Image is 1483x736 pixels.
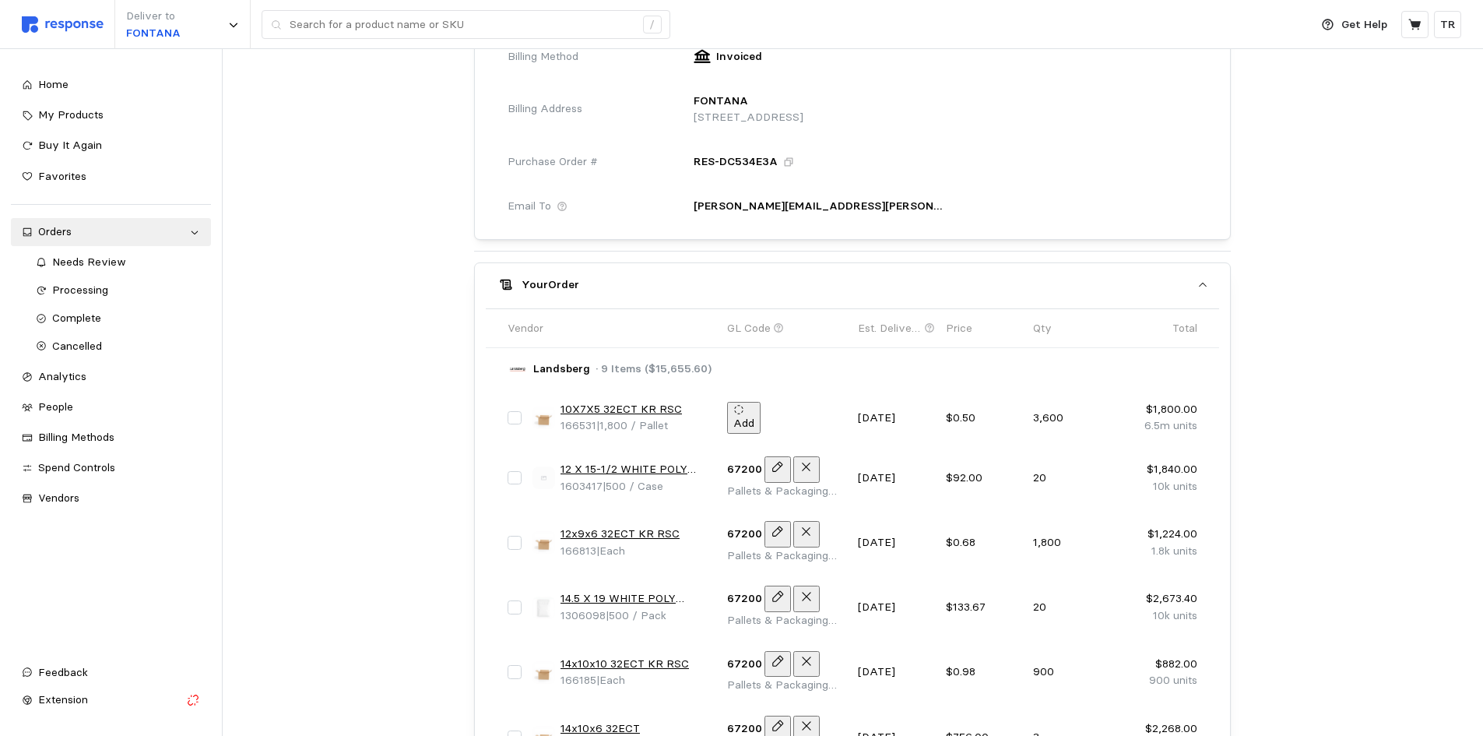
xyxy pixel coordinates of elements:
span: Home [38,77,69,91]
a: 12 X 15-1/2 WHITE POLY MAILER [561,461,716,478]
p: $0.68 [946,534,1022,551]
div: Landsberg· 9 Items ($15,655.60) [475,33,1230,239]
span: Extension [38,692,88,706]
p: Landsberg [533,361,590,378]
a: My Products [11,101,211,129]
p: $0.50 [946,410,1022,427]
p: RES-DC534E3A [694,153,778,171]
a: 14x10x10 32ECT KR RSC [561,656,689,673]
p: [DATE] [858,470,934,487]
a: Spend Controls [11,454,211,482]
p: $92.00 [946,470,1022,487]
img: svg%3e [22,16,104,33]
p: $1,224.00 [1121,526,1197,543]
p: $882.00 [1121,656,1197,673]
p: Qty [1033,320,1052,337]
span: 166813 [561,544,596,558]
p: Pallets & Packaging Supplies [727,677,848,694]
p: 1.8k units [1121,543,1197,560]
p: [DATE] [858,534,934,551]
p: $2,673.40 [1121,590,1197,607]
p: [DATE] [858,599,934,616]
img: 90131749-0c0d-4bca-99b3-b8ab5eb75489.jpeg [532,597,555,619]
a: 12x9x6 32ECT KR RSC [561,526,680,543]
span: Complete [52,311,101,325]
p: 1,800 [1033,534,1109,551]
div: / [643,16,662,34]
span: 166185 [561,673,596,687]
a: Analytics [11,363,211,391]
span: Billing Address [508,100,582,118]
img: 43d9b8f6-452a-47e9-b052-73ece05c65ba.jpeg [532,661,555,684]
button: YourOrder [475,263,1230,307]
p: FONTANA [694,93,748,110]
p: $1,840.00 [1121,461,1197,478]
a: Processing [25,276,211,305]
img: a1ca7a24-10f9-47a9-a258-ee06ed440da1.jpeg [532,407,555,429]
p: 67200 [727,656,762,673]
span: Processing [52,283,108,297]
a: Complete [25,305,211,333]
button: Get Help [1313,10,1397,40]
a: Billing Methods [11,424,211,452]
p: Add [733,415,754,432]
a: Cancelled [25,333,211,361]
span: Billing Method [508,48,578,65]
span: 166531 [561,418,596,432]
p: 67200 [727,526,762,543]
p: [PERSON_NAME][EMAIL_ADDRESS][PERSON_NAME][PERSON_NAME][DOMAIN_NAME], [PERSON_NAME][DOMAIN_NAME][E... [694,198,945,215]
span: Vendors [38,491,79,505]
input: Search for a product name or SKU [290,11,634,39]
a: People [11,393,211,421]
h5: Your Order [522,276,579,293]
p: 20 [1033,599,1109,616]
span: | 1,800 / Pallet [596,418,668,432]
a: Needs Review [25,248,211,276]
span: People [38,400,73,414]
p: $133.67 [946,599,1022,616]
p: 67200 [727,461,762,478]
p: · 9 Items ($15,655.60) [596,361,712,378]
span: 1603417 [561,479,603,493]
a: Vendors [11,484,211,512]
p: 10k units [1121,478,1197,495]
p: 900 [1033,664,1109,681]
p: $1,800.00 [1121,401,1197,418]
p: 3,600 [1033,410,1109,427]
p: [STREET_ADDRESS] [694,109,803,126]
p: Total [1172,320,1197,337]
p: Pallets & Packaging Supplies [727,548,848,565]
p: Pallets & Packaging Supplies [727,483,848,500]
a: Orders [11,218,211,246]
p: Invoiced [716,48,762,65]
button: Extension [11,686,211,714]
p: Get Help [1341,16,1387,33]
p: [DATE] [858,410,934,427]
p: TR [1440,16,1456,33]
p: Pallets & Packaging Supplies [727,612,848,629]
p: [DATE] [858,664,934,681]
a: 14.5 X 19 WHITE POLY MAILER [561,590,716,607]
button: Feedback [11,659,211,687]
span: | Each [596,673,625,687]
a: Buy It Again [11,132,211,160]
a: Favorites [11,163,211,191]
span: Favorites [38,169,86,183]
span: My Products [38,107,104,121]
p: Vendor [508,320,543,337]
p: Est. Delivery [858,320,921,337]
button: TR [1434,11,1461,38]
p: GL Code [727,320,771,337]
span: | Each [596,544,625,558]
a: Home [11,71,211,99]
span: Email To [508,198,551,215]
p: FONTANA [126,25,181,42]
a: 10X7X5 32ECT KR RSC [561,401,682,418]
p: 900 units [1121,672,1197,689]
img: svg%3e [532,467,555,489]
span: Cancelled [52,339,102,353]
span: Buy It Again [38,138,102,152]
p: 20 [1033,470,1109,487]
div: Orders [38,224,184,241]
p: 6.5m units [1121,417,1197,435]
